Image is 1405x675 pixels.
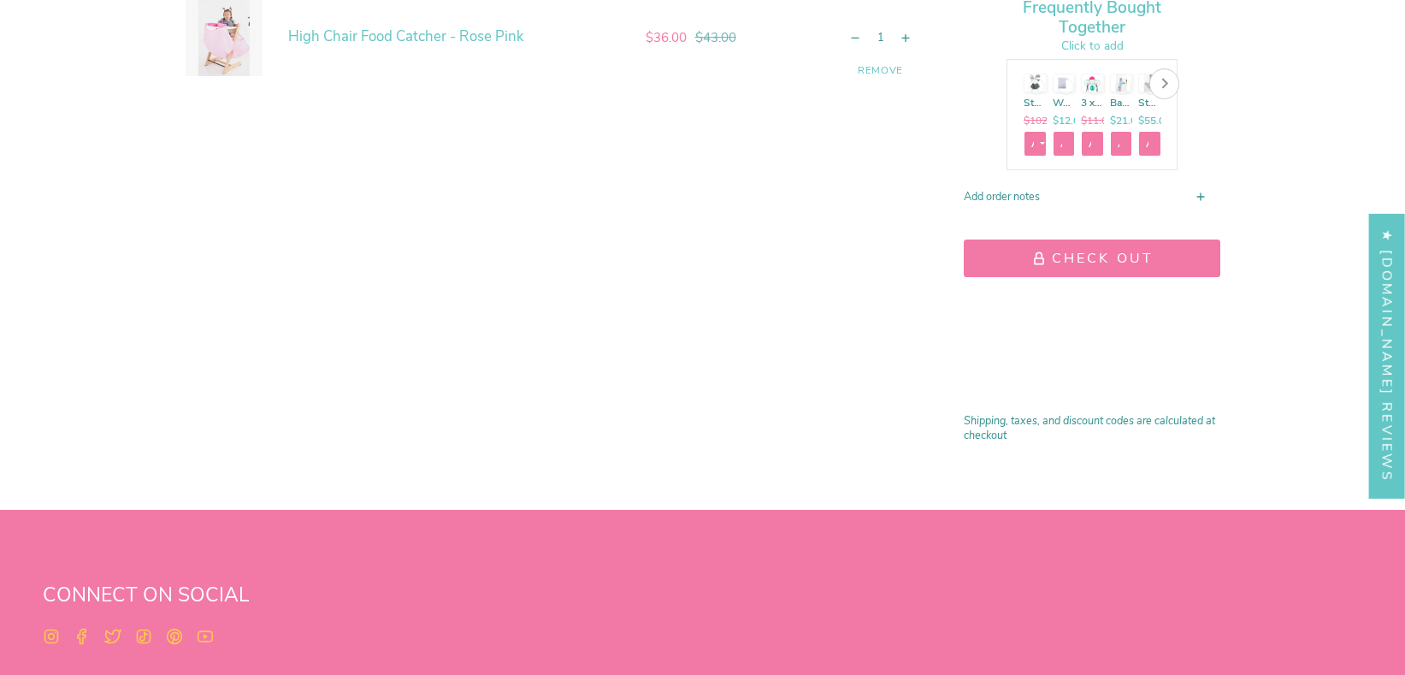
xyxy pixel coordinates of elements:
[288,27,523,46] a: High Chair Food Catcher - Rose Pink
[840,21,871,55] button: Decrease button quantity - High Chair Food Catcher - Rose Pink
[964,317,1220,363] iframe: PayPal-paypal
[1007,38,1178,55] div: Click to add
[1023,97,1046,109] a: Starting Solids | High Chair Food Catcher & Silicone Feeding Set - Grey
[1109,115,1142,128] span: $21.00
[840,21,921,55] input: Quantity field - High Chair Food Catcher - Rose Pink
[43,583,1362,616] h2: CONNECT ON SOCIAL
[964,240,1220,277] button: Check Out
[1137,97,1160,109] a: Starting Solids Silicone Feeding Gift Set - Grey
[1080,115,1113,128] span: $11.00
[645,29,686,46] ins: $36.00
[1080,97,1103,109] a: 3 x Extra Adhesive Velcro
[1052,115,1084,128] span: $12.00
[1023,115,1061,128] span: $102.00
[1137,115,1170,128] span: $55.00
[1109,97,1132,109] a: Baby & Toddler Long Sleeve Waterproof [PERSON_NAME] Bib - Blue
[858,63,902,77] a: Remove
[890,21,921,55] button: Increase button quantity - High Chair Food Catcher - Rose Pink
[964,180,1220,215] summary: Add order notes
[964,413,1220,442] em: Shipping, taxes, and discount codes are calculated at checkout
[1052,97,1075,109] a: Wet Bag | Large, waterproof & durable with zip - Cloudy Grey
[1369,213,1405,498] div: Click to open Judge.me floating reviews tab
[1022,73,1223,157] ul: Product carousel list
[694,29,735,46] del: $43.00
